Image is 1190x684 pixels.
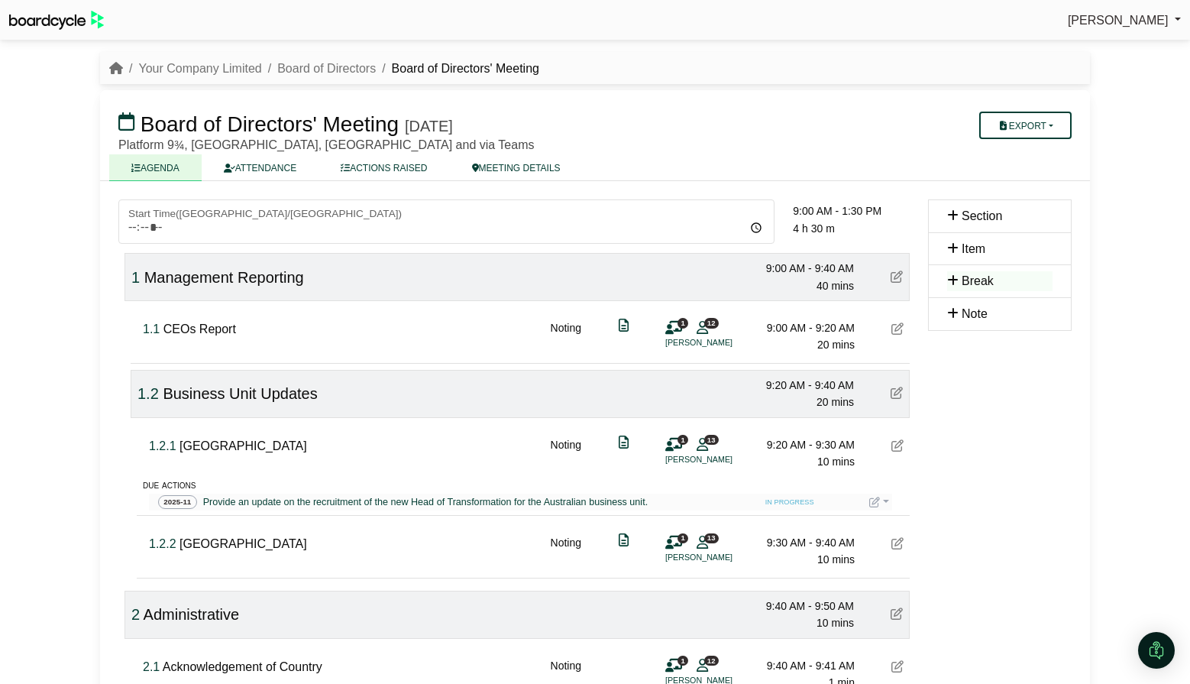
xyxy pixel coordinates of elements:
[761,497,819,509] span: IN PROGRESS
[747,260,854,277] div: 9:00 AM - 9:40 AM
[747,598,854,614] div: 9:40 AM - 9:50 AM
[138,62,261,75] a: Your Company Limited
[962,209,1002,222] span: Section
[1068,14,1169,27] span: [PERSON_NAME]
[118,138,534,151] span: Platform 9¾, [GEOGRAPHIC_DATA], [GEOGRAPHIC_DATA] and via Teams
[149,537,176,550] span: Click to fine tune number
[131,606,140,623] span: Click to fine tune number
[817,455,855,468] span: 10 mins
[962,307,988,320] span: Note
[179,537,307,550] span: [GEOGRAPHIC_DATA]
[817,396,854,408] span: 20 mins
[149,439,176,452] span: Click to fine tune number
[551,436,581,471] div: Noting
[748,319,855,336] div: 9:00 AM - 9:20 AM
[143,476,910,493] div: due actions
[109,59,539,79] nav: breadcrumb
[793,222,834,235] span: 4 h 30 m
[144,269,304,286] span: Management Reporting
[179,439,307,452] span: [GEOGRAPHIC_DATA]
[748,534,855,551] div: 9:30 AM - 9:40 AM
[319,154,449,181] a: ACTIONS RAISED
[747,377,854,394] div: 9:20 AM - 9:40 AM
[277,62,376,75] a: Board of Directors
[1138,632,1175,669] div: Open Intercom Messenger
[109,154,202,181] a: AGENDA
[141,112,399,136] span: Board of Directors' Meeting
[9,11,104,30] img: BoardcycleBlackGreen-aaafeed430059cb809a45853b8cf6d952af9d84e6e89e1f1685b34bfd5cb7d64.svg
[704,435,719,445] span: 13
[748,436,855,453] div: 9:20 AM - 9:30 AM
[817,617,854,629] span: 10 mins
[677,656,688,666] span: 1
[817,553,855,566] span: 10 mins
[163,385,317,402] span: Business Unit Updates
[665,336,780,349] li: [PERSON_NAME]
[450,154,583,181] a: MEETING DETAILS
[704,318,719,328] span: 12
[704,656,719,666] span: 12
[551,534,581,569] div: Noting
[665,551,780,564] li: [PERSON_NAME]
[677,435,688,445] span: 1
[704,533,719,543] span: 13
[551,319,581,354] div: Noting
[677,318,688,328] span: 1
[200,494,651,510] a: Provide an update on the recruitment of the new Head of Transformation for the Australian busines...
[962,274,994,287] span: Break
[979,112,1072,139] button: Export
[677,533,688,543] span: 1
[163,660,322,673] span: Acknowledgement of Country
[1068,11,1181,31] a: [PERSON_NAME]
[158,495,197,510] span: 2025-11
[144,606,240,623] span: Administrative
[131,269,140,286] span: Click to fine tune number
[143,660,160,673] span: Click to fine tune number
[962,242,985,255] span: Item
[405,117,453,135] div: [DATE]
[793,203,910,219] div: 9:00 AM - 1:30 PM
[202,154,319,181] a: ATTENDANCE
[817,339,855,351] span: 20 mins
[137,385,159,402] span: Click to fine tune number
[817,280,854,292] span: 40 mins
[665,453,780,466] li: [PERSON_NAME]
[143,323,160,336] span: Click to fine tune number
[163,323,236,336] span: CEOs Report
[376,59,539,79] li: Board of Directors' Meeting
[748,657,855,674] div: 9:40 AM - 9:41 AM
